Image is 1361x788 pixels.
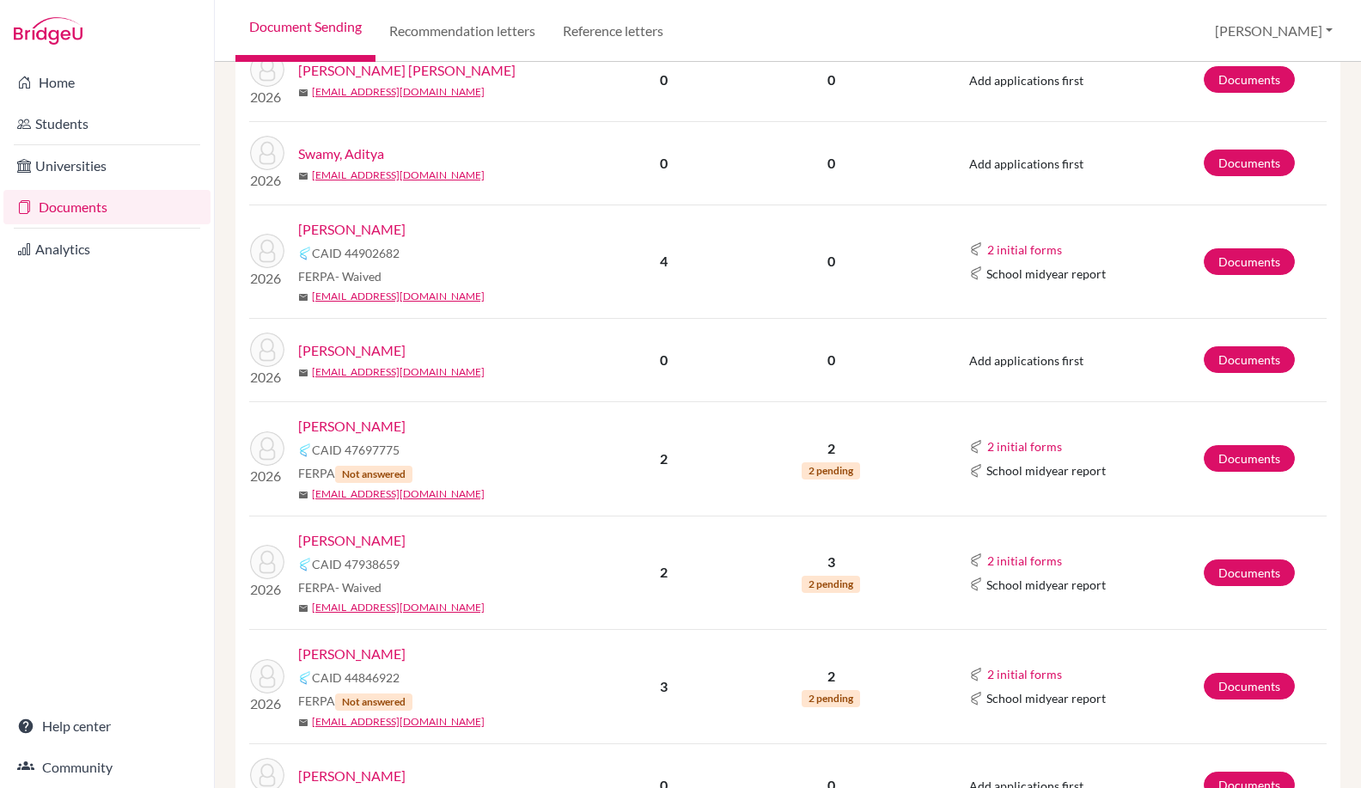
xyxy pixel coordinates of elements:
img: Suarez Carulla, Oscar [250,52,284,87]
span: 2 pending [802,690,860,707]
img: Vanderhoof, Kai [250,431,284,466]
span: - Waived [335,269,381,284]
b: 0 [660,155,668,171]
img: Swamy, Aditya [250,136,284,170]
a: [EMAIL_ADDRESS][DOMAIN_NAME] [312,714,485,730]
button: 2 initial forms [986,240,1063,260]
a: [PERSON_NAME] [298,644,406,664]
a: [EMAIL_ADDRESS][DOMAIN_NAME] [312,84,485,100]
p: 0 [735,70,927,90]
span: School midyear report [986,461,1106,480]
a: Analytics [3,232,211,266]
img: Verri, Francesco [250,545,284,579]
a: Documents [1204,346,1295,373]
a: Universities [3,149,211,183]
a: [PERSON_NAME] [298,340,406,361]
b: 4 [660,253,668,269]
img: Common App logo [969,577,983,591]
b: 2 [660,564,668,580]
a: Community [3,750,211,785]
span: Not answered [335,466,412,483]
span: FERPA [298,578,381,596]
img: Walton, Maximilian [250,659,284,693]
a: Documents [1204,248,1295,275]
a: Documents [1204,559,1295,586]
a: [EMAIL_ADDRESS][DOMAIN_NAME] [312,289,485,304]
a: [EMAIL_ADDRESS][DOMAIN_NAME] [312,364,485,380]
a: [PERSON_NAME] [PERSON_NAME] [298,60,516,81]
a: Home [3,65,211,100]
span: mail [298,490,308,500]
a: [PERSON_NAME] [298,416,406,437]
img: Tzvetkov, Luka [250,333,284,367]
img: Common App logo [298,671,312,685]
span: mail [298,603,308,614]
img: Common App logo [969,242,983,256]
a: [PERSON_NAME] [298,530,406,551]
p: 2026 [250,693,284,714]
p: 2 [735,666,927,687]
img: Common App logo [969,266,983,280]
img: Bridge-U [14,17,82,45]
span: Add applications first [969,353,1083,368]
b: 2 [660,450,668,467]
a: Students [3,107,211,141]
p: 2026 [250,466,284,486]
a: Documents [1204,445,1295,472]
p: 0 [735,350,927,370]
img: Common App logo [969,692,983,706]
a: Documents [3,190,211,224]
span: mail [298,292,308,302]
span: FERPA [298,464,412,483]
a: Swamy, Aditya [298,144,384,164]
p: 2026 [250,268,284,289]
span: School midyear report [986,689,1106,707]
p: 2026 [250,170,284,191]
img: Common App logo [969,464,983,478]
b: 0 [660,71,668,88]
button: 2 initial forms [986,551,1063,571]
img: Common App logo [969,553,983,567]
button: 2 initial forms [986,437,1063,456]
a: [EMAIL_ADDRESS][DOMAIN_NAME] [312,600,485,615]
p: 0 [735,251,927,272]
a: Documents [1204,150,1295,176]
p: 2026 [250,367,284,388]
b: 3 [660,678,668,694]
span: School midyear report [986,576,1106,594]
span: School midyear report [986,265,1106,283]
a: Documents [1204,673,1295,699]
img: Common App logo [969,668,983,681]
b: 0 [660,351,668,368]
p: 0 [735,153,927,174]
a: [EMAIL_ADDRESS][DOMAIN_NAME] [312,168,485,183]
span: CAID 47938659 [312,555,400,573]
span: mail [298,368,308,378]
span: Not answered [335,693,412,711]
span: mail [298,718,308,728]
img: Common App logo [298,558,312,571]
a: [EMAIL_ADDRESS][DOMAIN_NAME] [312,486,485,502]
p: 2 [735,438,927,459]
span: FERPA [298,267,381,285]
span: mail [298,171,308,181]
a: Help center [3,709,211,743]
span: CAID 44846922 [312,669,400,687]
span: Add applications first [969,73,1083,88]
img: Common App logo [298,443,312,457]
button: 2 initial forms [986,664,1063,684]
span: FERPA [298,692,412,711]
span: 2 pending [802,576,860,593]
span: CAID 44902682 [312,244,400,262]
span: mail [298,88,308,98]
p: 2026 [250,579,284,600]
span: - Waived [335,580,381,595]
span: 2 pending [802,462,860,480]
p: 2026 [250,87,284,107]
img: Common App logo [298,247,312,260]
span: Add applications first [969,156,1083,171]
a: [PERSON_NAME] [298,766,406,786]
img: Common App logo [969,440,983,454]
button: [PERSON_NAME] [1207,15,1340,47]
a: [PERSON_NAME] [298,219,406,240]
